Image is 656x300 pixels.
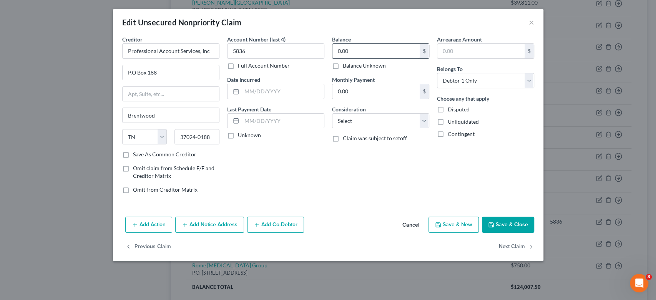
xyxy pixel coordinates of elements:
button: Add Action [125,217,172,233]
button: Save & New [428,217,479,233]
span: Disputed [448,106,470,113]
input: 0.00 [437,44,525,58]
input: Enter zip... [174,129,219,144]
label: Consideration [332,105,366,113]
input: 0.00 [332,44,420,58]
input: Enter city... [123,108,219,123]
label: Monthly Payment [332,76,375,84]
input: Enter address... [123,65,219,80]
span: Unliquidated [448,118,479,125]
button: Add Co-Debtor [247,217,304,233]
iframe: Intercom live chat [630,274,648,292]
span: Belongs To [437,66,463,72]
label: Choose any that apply [437,94,489,103]
label: Arrearage Amount [437,35,482,43]
input: Search creditor by name... [122,43,219,59]
button: Add Notice Address [175,217,244,233]
span: Contingent [448,131,475,137]
div: $ [525,44,534,58]
label: Full Account Number [238,62,290,70]
label: Unknown [238,131,261,139]
input: 0.00 [332,84,420,99]
span: 3 [646,274,652,280]
input: MM/DD/YYYY [242,114,324,128]
span: Claim was subject to setoff [343,135,407,141]
span: Omit claim from Schedule E/F and Creditor Matrix [133,165,214,179]
span: Omit from Creditor Matrix [133,186,198,193]
span: Creditor [122,36,143,43]
div: $ [420,44,429,58]
button: Previous Claim [125,239,171,255]
input: Apt, Suite, etc... [123,87,219,101]
button: × [529,18,534,27]
label: Account Number (last 4) [227,35,286,43]
div: Edit Unsecured Nonpriority Claim [122,17,242,28]
button: Next Claim [499,239,534,255]
button: Cancel [396,217,425,233]
button: Save & Close [482,217,534,233]
label: Date Incurred [227,76,260,84]
label: Save As Common Creditor [133,151,196,158]
label: Balance Unknown [343,62,386,70]
div: $ [420,84,429,99]
label: Balance [332,35,351,43]
input: XXXX [227,43,324,59]
input: MM/DD/YYYY [242,84,324,99]
label: Last Payment Date [227,105,271,113]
